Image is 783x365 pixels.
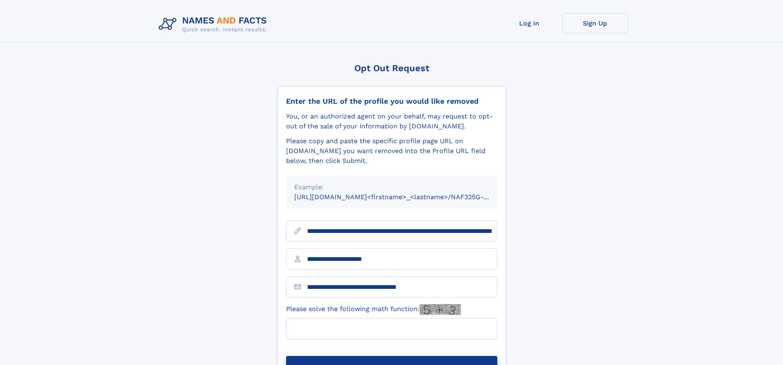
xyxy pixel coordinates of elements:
a: Log In [497,13,562,33]
div: Please copy and paste the specific profile page URL on [DOMAIN_NAME] you want removed into the Pr... [286,136,497,166]
a: Sign Up [562,13,628,33]
div: You, or an authorized agent on your behalf, may request to opt-out of the sale of your informatio... [286,112,497,131]
div: Example: [294,182,489,192]
img: Logo Names and Facts [155,13,274,35]
label: Please solve the following math function: [286,304,461,315]
small: [URL][DOMAIN_NAME]<firstname>_<lastname>/NAF325G-xxxxxxxx [294,193,513,201]
div: Enter the URL of the profile you would like removed [286,97,497,106]
div: Opt Out Request [277,63,506,73]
